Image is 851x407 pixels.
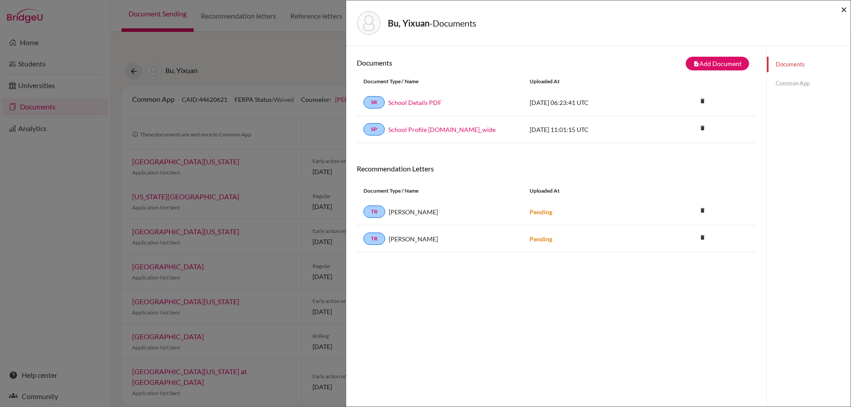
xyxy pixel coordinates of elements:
[530,235,552,243] strong: Pending
[357,58,556,67] h6: Documents
[363,123,385,136] a: SP
[388,98,441,107] a: School Details PDF
[363,205,385,218] a: TR
[429,18,476,28] span: - Documents
[686,57,749,70] button: note_addAdd Document
[523,125,656,134] div: [DATE] 11:01:15 UTC
[696,94,709,108] i: delete
[388,18,429,28] strong: Bu, Yixuan
[696,204,709,217] i: delete
[357,164,756,173] h6: Recommendation Letters
[841,4,847,15] button: Close
[389,207,438,217] span: [PERSON_NAME]
[696,205,709,217] a: delete
[357,187,523,195] div: Document Type / Name
[696,123,709,135] a: delete
[767,57,851,72] a: Documents
[389,234,438,244] span: [PERSON_NAME]
[388,125,496,134] a: School Profile [DOMAIN_NAME]_wide
[693,61,699,67] i: note_add
[696,232,709,244] a: delete
[696,231,709,244] i: delete
[696,121,709,135] i: delete
[363,233,385,245] a: TR
[357,78,523,85] div: Document Type / Name
[363,96,385,109] a: SR
[523,98,656,107] div: [DATE] 06:23:41 UTC
[523,78,656,85] div: Uploaded at
[696,96,709,108] a: delete
[767,76,851,91] a: Common App
[530,208,552,216] strong: Pending
[523,187,656,195] div: Uploaded at
[841,3,847,16] span: ×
